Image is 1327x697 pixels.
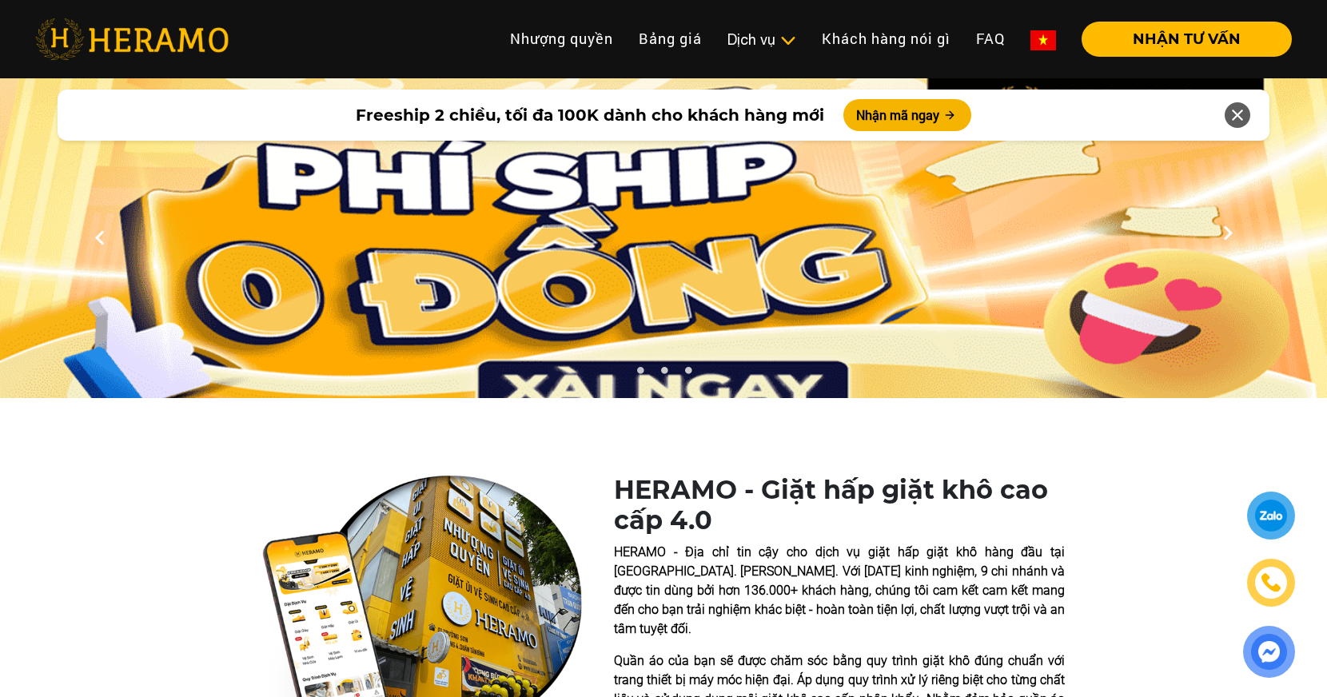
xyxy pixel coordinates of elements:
[779,33,796,49] img: subToggleIcon
[1069,32,1292,46] a: NHẬN TƯ VẤN
[1261,573,1281,592] img: phone-icon
[727,29,796,50] div: Dịch vụ
[497,22,626,56] a: Nhượng quyền
[843,99,971,131] button: Nhận mã ngay
[614,543,1065,639] p: HERAMO - Địa chỉ tin cậy cho dịch vụ giặt hấp giặt khô hàng đầu tại [GEOGRAPHIC_DATA]. [PERSON_NA...
[1030,30,1056,50] img: vn-flag.png
[1082,22,1292,57] button: NHẬN TƯ VẤN
[626,22,715,56] a: Bảng giá
[656,366,671,382] button: 2
[632,366,648,382] button: 1
[356,103,824,127] span: Freeship 2 chiều, tối đa 100K dành cho khách hàng mới
[1249,561,1293,604] a: phone-icon
[679,366,695,382] button: 3
[614,475,1065,536] h1: HERAMO - Giặt hấp giặt khô cao cấp 4.0
[809,22,963,56] a: Khách hàng nói gì
[35,18,229,60] img: heramo-logo.png
[963,22,1018,56] a: FAQ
